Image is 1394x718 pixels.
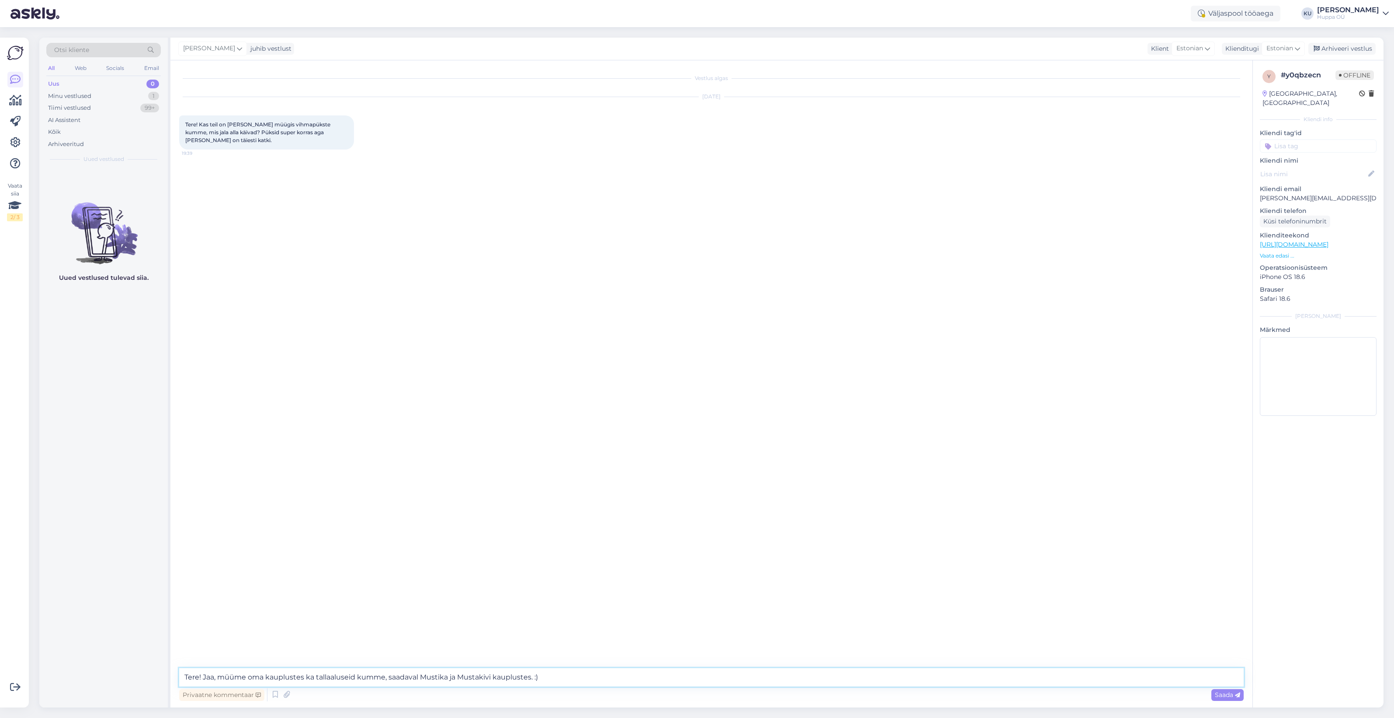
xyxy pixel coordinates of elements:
a: [PERSON_NAME]Huppa OÜ [1317,7,1389,21]
p: [PERSON_NAME][EMAIL_ADDRESS][DOMAIN_NAME] [1260,194,1377,203]
p: Kliendi telefon [1260,206,1377,216]
div: 0 [146,80,159,88]
p: iPhone OS 18.6 [1260,272,1377,282]
span: y [1267,73,1271,80]
textarea: Tere! Jaa, müüme oma kauplustes ka tallaaluseid kumme, saadaval Mustika ja Mustakivi kauplustes. :) [179,668,1244,687]
p: Kliendi email [1260,185,1377,194]
a: [URL][DOMAIN_NAME] [1260,240,1328,248]
img: No chats [39,187,168,265]
div: All [46,63,56,74]
input: Lisa nimi [1260,169,1366,179]
p: Operatsioonisüsteem [1260,263,1377,272]
div: Uus [48,80,59,88]
div: Privaatne kommentaar [179,689,264,701]
div: AI Assistent [48,116,80,125]
p: Uued vestlused tulevad siia. [59,273,149,282]
div: Minu vestlused [48,92,91,101]
div: [DATE] [179,93,1244,101]
span: Uued vestlused [83,155,124,163]
span: Saada [1215,691,1240,699]
p: Vaata edasi ... [1260,252,1377,260]
div: # y0qbzecn [1281,70,1335,80]
span: [PERSON_NAME] [183,44,235,53]
div: [GEOGRAPHIC_DATA], [GEOGRAPHIC_DATA] [1262,89,1359,108]
div: [PERSON_NAME] [1260,312,1377,320]
div: Vestlus algas [179,74,1244,82]
div: Tiimi vestlused [48,104,91,112]
div: Küsi telefoninumbrit [1260,216,1330,227]
div: Socials [104,63,126,74]
div: 2 / 3 [7,213,23,221]
div: Vaata siia [7,182,23,221]
p: Klienditeekond [1260,231,1377,240]
div: Kõik [48,128,61,136]
div: Klienditugi [1222,44,1259,53]
img: Askly Logo [7,45,24,61]
p: Brauser [1260,285,1377,294]
p: Märkmed [1260,325,1377,335]
div: KU [1301,7,1314,20]
span: 19:39 [182,150,215,157]
div: 99+ [140,104,159,112]
span: Estonian [1176,44,1203,53]
div: Kliendi info [1260,115,1377,123]
div: Huppa OÜ [1317,14,1379,21]
div: Arhiveeritud [48,140,84,149]
div: Web [73,63,88,74]
span: Estonian [1266,44,1293,53]
div: 1 [148,92,159,101]
p: Safari 18.6 [1260,294,1377,303]
div: juhib vestlust [247,44,291,53]
div: Email [142,63,161,74]
span: Tere! Kas teil on [PERSON_NAME] müügis vihmapükste kumme, mis jala alla käivad? Püksid super korr... [185,121,332,143]
span: Otsi kliente [54,45,89,55]
p: Kliendi tag'id [1260,129,1377,138]
div: [PERSON_NAME] [1317,7,1379,14]
span: Offline [1335,70,1374,80]
input: Lisa tag [1260,139,1377,153]
p: Kliendi nimi [1260,156,1377,165]
div: Väljaspool tööaega [1191,6,1280,21]
div: Arhiveeri vestlus [1308,43,1376,55]
div: Klient [1148,44,1169,53]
